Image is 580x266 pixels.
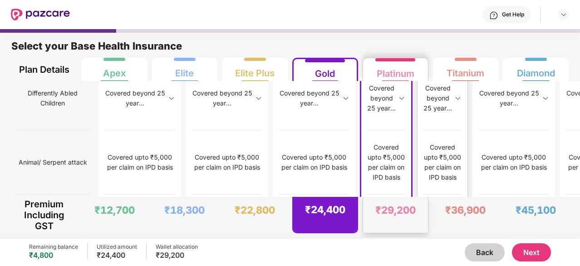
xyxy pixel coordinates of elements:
[19,154,87,171] span: Animal/ Serpent attack
[542,95,549,102] img: svg+xml;base64,PHN2ZyBpZD0iRHJvcGRvd24tMzJ4MzIiIHhtbG5zPSJodHRwOi8vd3d3LnczLm9yZy8yMDAwL3N2ZyIgd2...
[375,204,416,216] div: ₹29,200
[164,204,205,216] div: ₹18,300
[235,60,275,79] div: Elite Plus
[255,95,262,102] img: svg+xml;base64,PHN2ZyBpZD0iRHJvcGRvd24tMzJ4MzIiIHhtbG5zPSJodHRwOi8vd3d3LnczLm9yZy8yMDAwL3N2ZyIgd2...
[11,9,70,20] img: New Pazcare Logo
[398,95,405,102] img: svg+xml;base64,PHN2ZyBpZD0iRHJvcGRvd24tMzJ4MzIiIHhtbG5zPSJodHRwOi8vd3d3LnczLm9yZy8yMDAwL3N2ZyIgd2...
[192,152,262,172] div: Covered upto ₹5,000 per claim on IPD basis
[560,11,567,18] img: svg+xml;base64,PHN2ZyBpZD0iRHJvcGRvd24tMzJ4MzIiIHhtbG5zPSJodHRwOi8vd3d3LnczLm9yZy8yMDAwL3N2ZyIgd2...
[17,197,71,233] div: Premium Including GST
[445,204,486,216] div: ₹36,900
[315,61,335,79] div: Gold
[377,61,414,79] div: Platinum
[94,204,135,216] div: ₹12,700
[235,204,275,216] div: ₹22,800
[512,243,551,261] button: Next
[447,60,484,79] div: Titanium
[17,85,88,112] span: Differently Abled Children
[103,60,126,79] div: Apex
[489,11,498,20] img: svg+xml;base64,PHN2ZyBpZD0iSGVscC0zMngzMiIgeG1sbnM9Imh0dHA6Ly93d3cudzMub3JnLzIwMDAvc3ZnIiB3aWR0aD...
[502,11,524,18] div: Get Help
[367,142,405,182] div: Covered upto ₹5,000 per claim on IPD basis
[517,60,555,79] div: Diamond
[104,88,166,108] div: Covered beyond 25 year...
[17,58,71,81] div: Plan Details
[29,243,78,251] div: Remaining balance
[97,251,137,260] div: ₹24,400
[478,88,540,108] div: Covered beyond 25 year...
[11,40,569,58] div: Select your Base Health Insurance
[423,142,462,182] div: Covered upto ₹5,000 per claim on IPD basis
[156,251,198,260] div: ₹29,200
[175,60,194,79] div: Elite
[305,203,345,216] div: ₹24,400
[104,152,175,172] div: Covered upto ₹5,000 per claim on IPD basis
[192,88,253,108] div: Covered beyond 25 year...
[342,95,349,102] img: svg+xml;base64,PHN2ZyBpZD0iRHJvcGRvd24tMzJ4MzIiIHhtbG5zPSJodHRwOi8vd3d3LnczLm9yZy8yMDAwL3N2ZyIgd2...
[454,95,462,102] img: svg+xml;base64,PHN2ZyBpZD0iRHJvcGRvd24tMzJ4MzIiIHhtbG5zPSJodHRwOi8vd3d3LnczLm9yZy8yMDAwL3N2ZyIgd2...
[279,152,349,172] div: Covered upto ₹5,000 per claim on IPD basis
[516,204,556,216] div: ₹45,100
[465,243,505,261] button: Back
[29,251,78,260] div: ₹4,800
[156,243,198,251] div: Wallet allocation
[367,83,396,113] div: Covered beyond 25 year...
[279,88,340,108] div: Covered beyond 25 year...
[478,152,549,172] div: Covered upto ₹5,000 per claim on IPD basis
[168,95,175,102] img: svg+xml;base64,PHN2ZyBpZD0iRHJvcGRvd24tMzJ4MzIiIHhtbG5zPSJodHRwOi8vd3d3LnczLm9yZy8yMDAwL3N2ZyIgd2...
[97,243,137,251] div: Utilized amount
[423,83,452,113] div: Covered beyond 25 year...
